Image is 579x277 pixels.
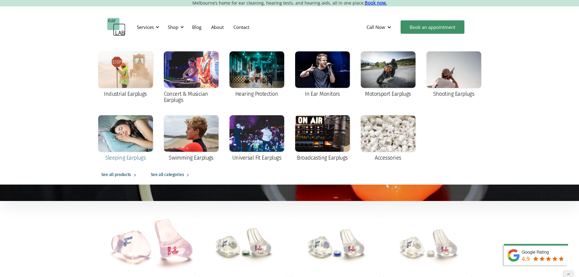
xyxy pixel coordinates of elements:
[137,24,154,30] div: Services
[133,18,161,36] div: Services
[229,18,254,36] a: Contact
[423,48,484,101] a: Shooting Earplugs
[161,48,222,107] a: Concert & Musician Earplugs
[375,155,401,161] div: Accessories
[199,216,288,277] img: ACS Pro 10
[105,155,146,161] div: Sleeping Earplugs
[297,155,348,161] div: Broadcasting Earplugs
[164,91,219,103] div: Concert & Musician Earplugs
[232,155,281,161] div: Universal Fit Earplugs
[292,48,353,101] a: In Ear Monitors
[101,171,131,178] div: See all products
[305,91,340,97] div: In Ear Monitors
[168,24,178,30] div: Shop
[107,18,126,36] a: home
[107,216,196,275] img: Total Block
[95,112,156,165] a: Sleeping Earplugs
[151,171,184,178] div: See all categories
[164,18,186,36] div: Shop
[104,91,147,97] div: Industrial Earplugs
[226,112,287,165] a: Universal Fit Earplugs
[358,48,419,101] a: Motorsport Earplugs
[145,165,198,185] a: See all categories
[187,18,206,36] a: Blog
[206,18,229,36] a: About
[401,20,464,34] a: Book an appointment
[95,48,156,101] a: Industrial Earplugs
[358,112,419,165] a: Accessories
[235,91,278,97] div: Hearing Protection
[291,216,380,277] img: ACS Pro 15
[161,112,222,165] a: Swimming Earplugs
[367,24,385,30] div: Call Now
[365,91,411,97] div: Motorsport Earplugs
[292,112,353,165] a: Broadcasting Earplugs
[383,216,472,277] img: ACS Pro 17
[433,91,474,97] div: Shooting Earplugs
[169,155,213,161] div: Swimming Earplugs
[226,48,287,101] a: Hearing Protection
[362,18,398,36] div: Call Now
[95,165,145,185] a: See all products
